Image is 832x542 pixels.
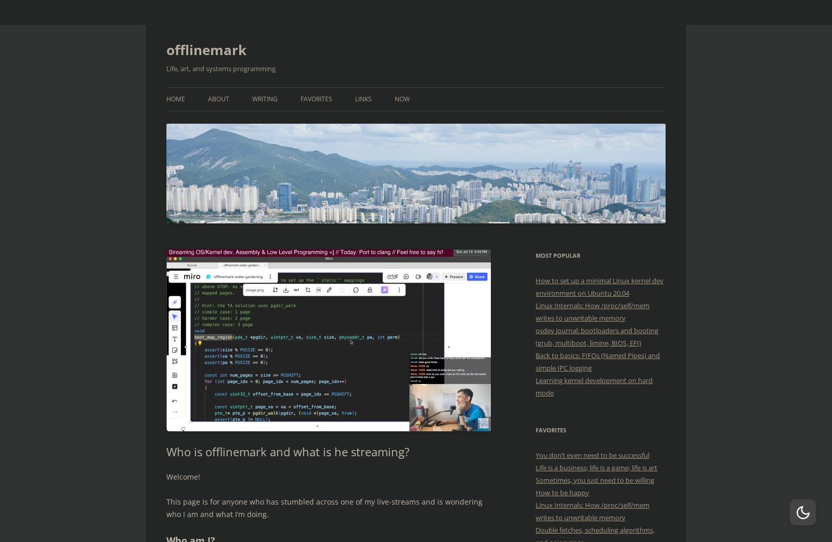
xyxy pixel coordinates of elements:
[536,424,666,437] h3: Favorites
[395,88,410,111] a: Now
[536,276,664,298] a: How to set up a minimal Linux kernel dev environment on Ubuntu 20.04
[536,475,654,485] a: Sometimes, you just need to be willing
[536,249,666,262] h3: Most Popular
[536,488,589,497] a: How to be happy
[536,451,649,460] a: You don’t even need to be successful
[536,500,649,522] a: Linux Internals: How /proc/self/mem writes to unwritable memory
[536,326,658,348] a: osdev journal: bootloaders and booting (grub, multiboot, limine, BIOS, EFI)
[536,376,653,398] a: Learning kernel development on hard mode
[166,445,491,458] h1: Who is offlinemark and what is he streaming?
[166,37,246,62] a: offlinemark
[208,88,229,111] a: About
[301,88,332,111] a: Favorites
[536,301,649,323] a: Linux Internals: How /proc/self/mem writes to unwritable memory
[355,88,372,111] a: Links
[166,88,185,111] a: Home
[252,88,278,111] a: Writing
[536,463,657,472] a: Life is a business; life is a game; life is art
[166,62,666,75] h2: Life, art, and systems programming
[166,124,666,223] img: offlinemark
[166,496,491,521] p: This page is for anyone who has stumbled across one of my live-streams and is wondering who I am ...
[536,351,660,373] a: Back to basics: FIFOs (Named Pipes) and simple IPC logging
[166,471,491,483] p: Welcome!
